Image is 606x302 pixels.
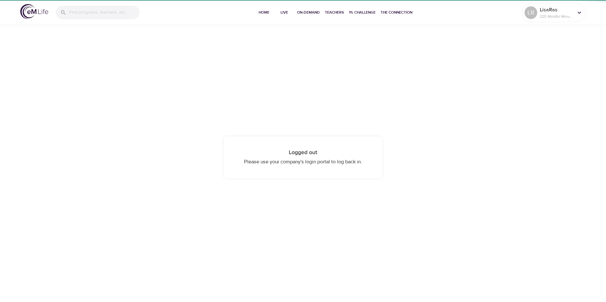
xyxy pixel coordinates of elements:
[256,9,272,16] span: Home
[325,9,344,16] span: Teachers
[69,6,139,19] input: Find programs, teachers, etc...
[381,9,412,16] span: The Connection
[277,9,292,16] span: Live
[236,149,370,156] h4: Logged out
[349,9,376,16] span: 1% Challenge
[525,6,537,19] div: LR
[540,14,573,19] p: 220 Mindful Minutes
[297,9,320,16] span: On-Demand
[540,6,573,14] p: LisaRas
[20,4,48,19] img: logo
[244,159,362,165] span: Please use your company's login portal to log back in.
